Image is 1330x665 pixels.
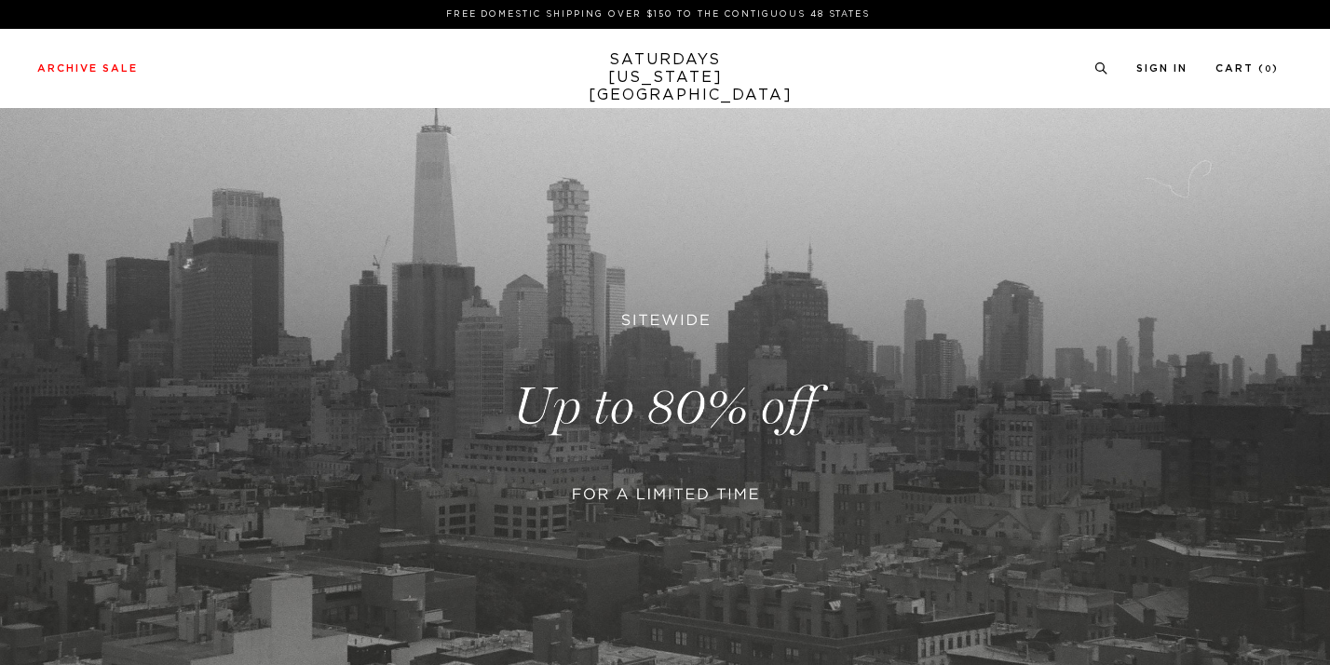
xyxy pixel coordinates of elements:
a: Archive Sale [37,63,138,74]
a: SATURDAYS[US_STATE][GEOGRAPHIC_DATA] [589,51,742,104]
p: FREE DOMESTIC SHIPPING OVER $150 TO THE CONTIGUOUS 48 STATES [45,7,1271,21]
small: 0 [1265,65,1272,74]
a: Cart (0) [1215,63,1279,74]
a: Sign In [1136,63,1187,74]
